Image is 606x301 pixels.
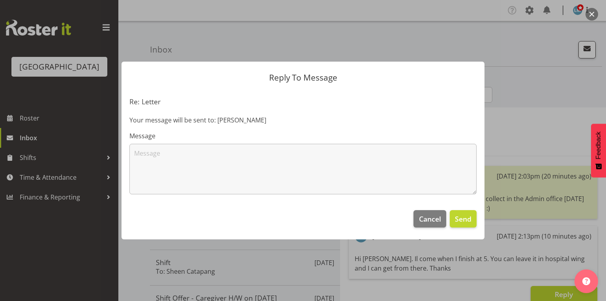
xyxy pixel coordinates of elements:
p: Reply To Message [129,73,477,82]
img: help-xxl-2.png [582,277,590,285]
span: Cancel [419,214,441,224]
button: Cancel [413,210,446,228]
button: Feedback - Show survey [591,124,606,177]
span: Send [455,214,471,224]
p: Your message will be sent to: [PERSON_NAME] [129,115,477,125]
label: Message [129,131,477,141]
button: Send [450,210,477,228]
span: Feedback [595,132,602,159]
h5: Re: Letter [129,97,477,106]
